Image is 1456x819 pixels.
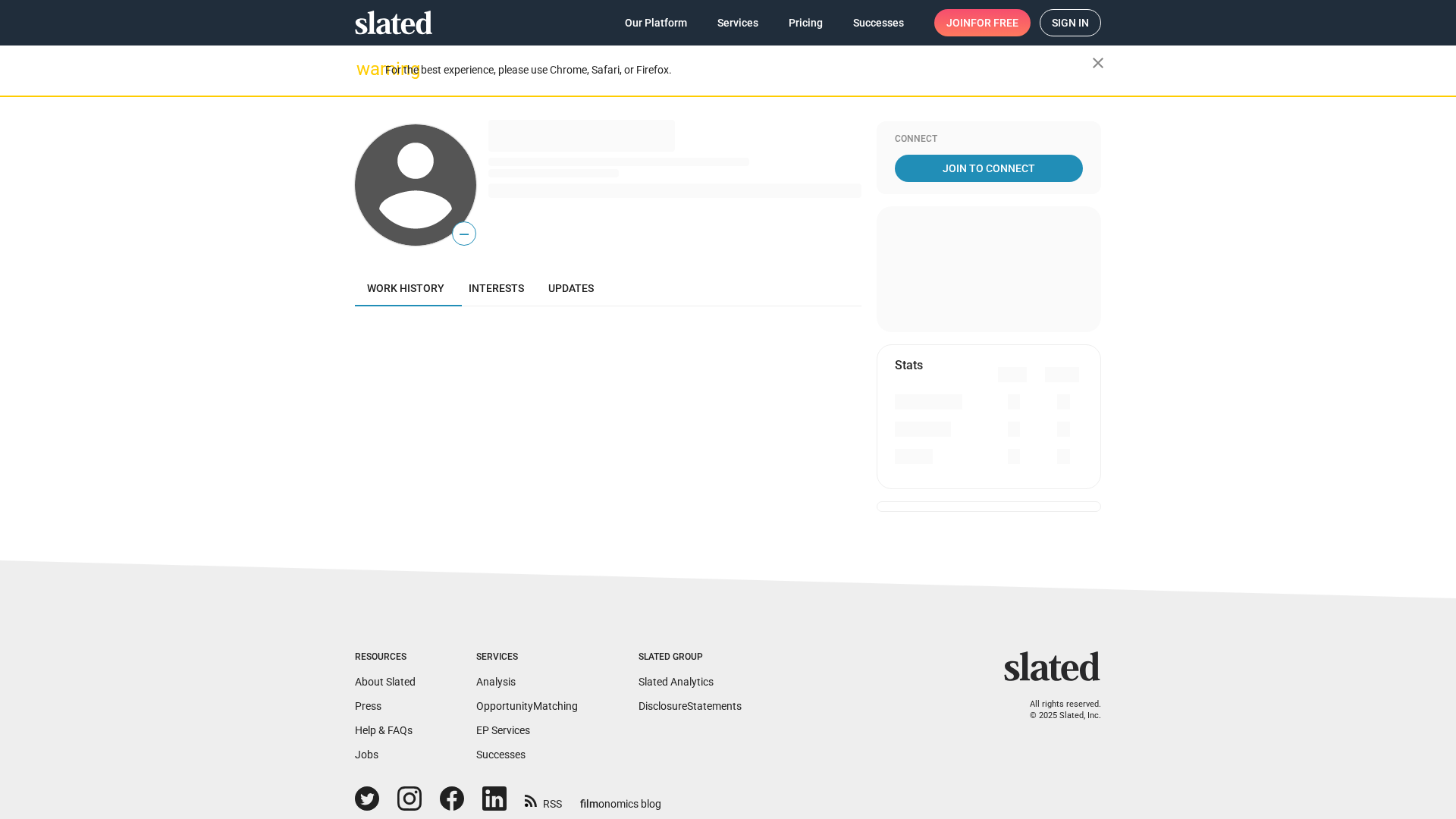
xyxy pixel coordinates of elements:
a: Joinfor free [934,9,1031,36]
span: Sign in [1052,10,1089,36]
span: Work history [367,282,444,294]
div: For the best experience, please use Chrome, Safari, or Firefox. [385,60,1092,80]
span: Join To Connect [898,155,1080,182]
div: Services [476,651,578,664]
div: Slated Group [639,651,742,664]
span: Our Platform [625,9,687,36]
a: Pricing [777,9,835,36]
span: Updates [548,282,594,294]
a: filmonomics blog [580,785,661,811]
a: Sign in [1040,9,1101,36]
a: Updates [536,270,606,306]
a: Help & FAQs [355,724,413,736]
span: film [580,798,598,810]
span: for free [971,9,1018,36]
a: Successes [841,9,916,36]
p: All rights reserved. © 2025 Slated, Inc. [1014,699,1101,721]
mat-icon: warning [356,60,375,78]
a: Our Platform [613,9,699,36]
a: Jobs [355,748,378,761]
mat-card-title: Stats [895,357,923,373]
a: EP Services [476,724,530,736]
a: Join To Connect [895,155,1083,182]
span: — [453,224,475,244]
a: About Slated [355,676,416,688]
a: Press [355,700,381,712]
span: Successes [853,9,904,36]
span: Services [717,9,758,36]
span: Pricing [789,9,823,36]
a: Services [705,9,770,36]
a: Successes [476,748,526,761]
div: Resources [355,651,416,664]
a: Analysis [476,676,516,688]
span: Interests [469,282,524,294]
div: Connect [895,133,1083,146]
mat-icon: close [1089,54,1107,72]
a: OpportunityMatching [476,700,578,712]
a: Work history [355,270,457,306]
a: Interests [457,270,536,306]
span: Join [946,9,1018,36]
a: Slated Analytics [639,676,714,688]
a: RSS [525,788,562,811]
a: DisclosureStatements [639,700,742,712]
